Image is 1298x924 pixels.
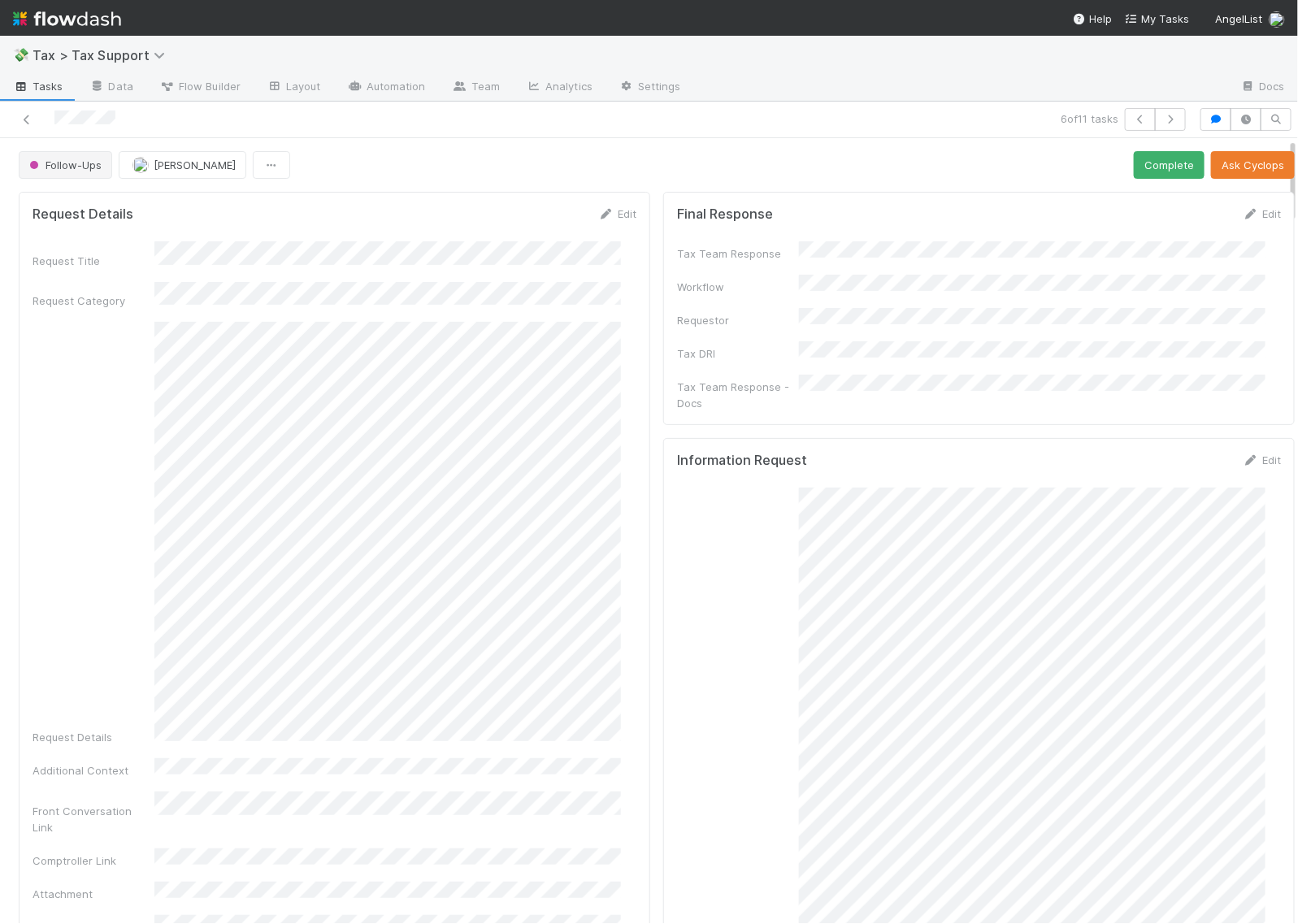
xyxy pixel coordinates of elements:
div: Requestor [677,312,799,328]
a: My Tasks [1125,11,1189,27]
span: 6 of 11 tasks [1061,111,1118,127]
span: Tax > Tax Support [33,47,173,63]
a: Layout [254,75,334,101]
span: My Tasks [1125,12,1189,25]
div: Help [1073,11,1112,27]
img: logo-inverted-e16ddd16eac7371096b0.svg [13,5,121,33]
a: Flow Builder [146,75,254,101]
a: Edit [1243,207,1281,220]
h5: Final Response [677,206,773,223]
a: Team [439,75,513,101]
img: avatar_cc3a00d7-dd5c-4a2f-8d58-dd6545b20c0d.png [1269,11,1285,28]
a: Docs [1227,75,1298,101]
a: Automation [334,75,439,101]
a: Settings [606,75,694,101]
div: Front Conversation Link [33,803,154,835]
span: Flow Builder [159,78,241,94]
a: Data [76,75,146,101]
span: Follow-Ups [26,158,102,171]
h5: Information Request [677,453,807,469]
div: Request Details [33,729,154,745]
span: Tasks [13,78,63,94]
button: Complete [1134,151,1205,179]
span: 💸 [13,48,29,62]
h5: Request Details [33,206,133,223]
button: Follow-Ups [19,151,112,179]
div: Additional Context [33,762,154,779]
a: Edit [1243,453,1281,466]
div: Request Category [33,293,154,309]
img: avatar_9d20afb4-344c-4512-8880-fee77f5fe71b.png [132,157,149,173]
span: AngelList [1215,12,1262,25]
button: [PERSON_NAME] [119,151,246,179]
div: Tax Team Response [677,245,799,262]
a: Edit [598,207,636,220]
div: Tax Team Response - Docs [677,379,799,411]
span: [PERSON_NAME] [154,158,236,171]
div: Comptroller Link [33,852,154,869]
a: Analytics [513,75,606,101]
div: Tax DRI [677,345,799,362]
button: Ask Cyclops [1211,151,1295,179]
div: Attachment [33,886,154,902]
div: Workflow [677,279,799,295]
div: Request Title [33,253,154,269]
